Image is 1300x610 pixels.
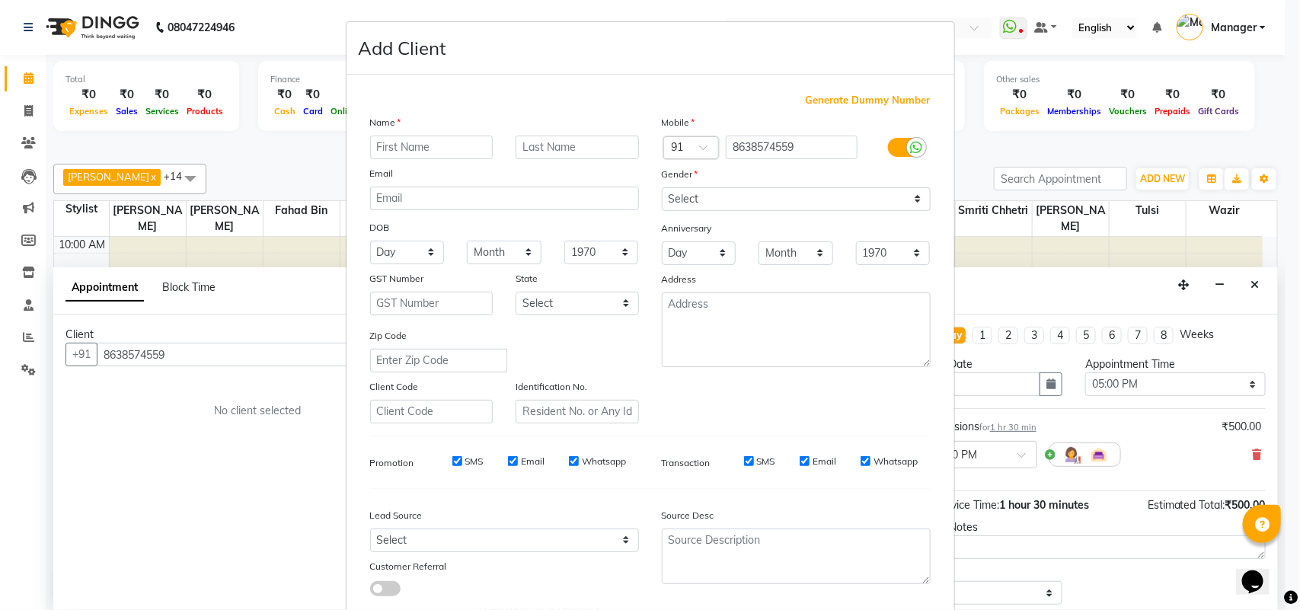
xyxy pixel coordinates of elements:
[806,93,931,108] span: Generate Dummy Number
[370,329,407,343] label: Zip Code
[662,116,695,129] label: Mobile
[370,349,507,372] input: Enter Zip Code
[516,272,538,286] label: State
[370,560,447,573] label: Customer Referral
[370,116,401,129] label: Name
[521,455,545,468] label: Email
[516,400,639,423] input: Resident No. or Any Id
[662,509,714,522] label: Source Desc
[370,272,424,286] label: GST Number
[370,292,493,315] input: GST Number
[662,273,697,286] label: Address
[370,136,493,159] input: First Name
[370,380,419,394] label: Client Code
[582,455,626,468] label: Whatsapp
[370,187,639,210] input: Email
[757,455,775,468] label: SMS
[359,34,446,62] h4: Add Client
[370,400,493,423] input: Client Code
[465,455,484,468] label: SMS
[726,136,858,159] input: Mobile
[370,509,423,522] label: Lead Source
[662,456,711,470] label: Transaction
[662,222,712,235] label: Anniversary
[662,168,698,181] label: Gender
[370,456,414,470] label: Promotion
[516,380,587,394] label: Identification No.
[813,455,836,468] label: Email
[370,167,394,180] label: Email
[874,455,918,468] label: Whatsapp
[516,136,639,159] input: Last Name
[370,221,390,235] label: DOB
